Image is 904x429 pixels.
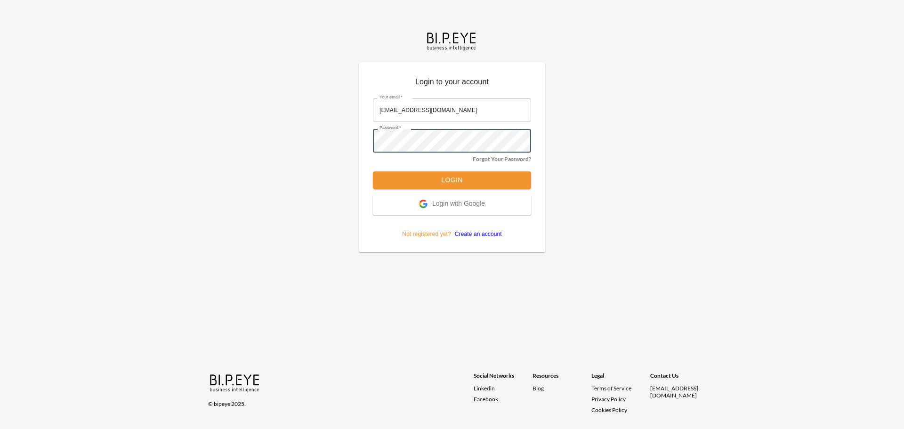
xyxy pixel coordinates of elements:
a: Linkedin [474,385,533,392]
a: Terms of Service [591,385,646,392]
div: Legal [591,372,650,385]
a: Privacy Policy [591,396,626,403]
p: Login to your account [373,76,531,91]
a: Forgot Your Password? [473,155,531,162]
div: [EMAIL_ADDRESS][DOMAIN_NAME] [650,385,709,399]
span: Login with Google [432,200,485,209]
button: Login [373,171,531,189]
a: Blog [533,385,544,392]
img: bipeye-logo [425,30,479,51]
button: Login with Google [373,194,531,215]
span: Linkedin [474,385,495,392]
label: Password [379,125,401,131]
div: Contact Us [650,372,709,385]
div: Social Networks [474,372,533,385]
label: Your email [379,94,403,100]
p: Not registered yet? [373,215,531,238]
a: Create an account [451,231,502,237]
div: © bipeye 2025. [208,395,460,407]
a: Cookies Policy [591,406,627,413]
div: Resources [533,372,591,385]
img: bipeye-logo [208,372,262,393]
a: Facebook [474,396,533,403]
span: Facebook [474,396,498,403]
